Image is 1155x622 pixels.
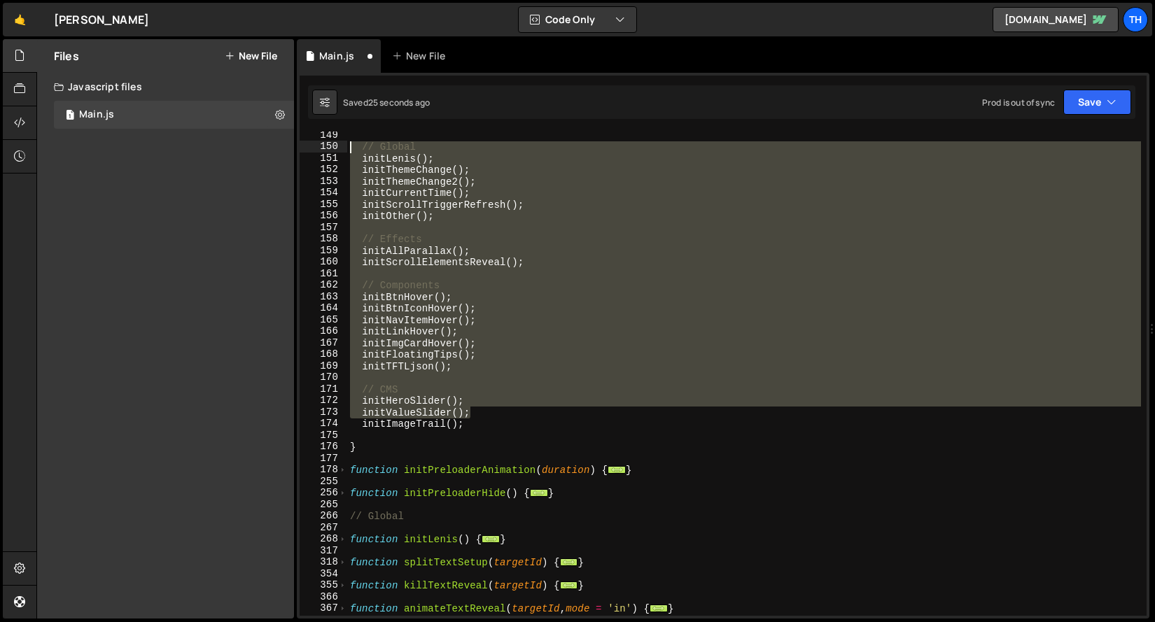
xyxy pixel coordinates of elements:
h2: Files [54,48,79,64]
div: 160 [300,256,347,268]
div: 25 seconds ago [368,97,430,108]
div: 165 [300,314,347,326]
span: ... [560,581,578,589]
div: Main.js [79,108,114,121]
span: ... [560,558,578,566]
div: Javascript files [37,73,294,101]
div: 255 [300,476,347,488]
div: New File [392,49,451,63]
div: 268 [300,533,347,545]
div: Saved [343,97,430,108]
div: 154 [300,187,347,199]
div: 157 [300,222,347,234]
div: 162 [300,279,347,291]
div: 176 [300,441,347,453]
div: Main.js [319,49,354,63]
div: 265 [300,499,347,511]
a: Th [1123,7,1148,32]
span: ... [650,605,668,612]
span: ... [482,535,500,543]
div: 367 [300,602,347,614]
button: Save [1063,90,1131,115]
div: 177 [300,453,347,465]
span: ... [608,466,626,474]
div: 171 [300,383,347,395]
div: 174 [300,418,347,430]
div: [PERSON_NAME] [54,11,149,28]
div: 16840/46037.js [54,101,294,129]
a: [DOMAIN_NAME] [993,7,1119,32]
div: 161 [300,268,347,280]
div: 169 [300,360,347,372]
div: 149 [300,129,347,141]
div: 354 [300,568,347,580]
div: 155 [300,199,347,211]
div: 355 [300,579,347,591]
div: Prod is out of sync [982,97,1055,108]
div: 151 [300,153,347,164]
div: 256 [300,487,347,499]
div: 266 [300,510,347,522]
a: 🤙 [3,3,37,36]
div: 156 [300,210,347,222]
span: 1 [66,111,74,122]
div: 166 [300,325,347,337]
div: 267 [300,522,347,534]
div: 167 [300,337,347,349]
div: 158 [300,233,347,245]
div: 150 [300,141,347,153]
div: 366 [300,591,347,603]
div: 170 [300,372,347,383]
div: 318 [300,556,347,568]
div: 153 [300,176,347,188]
button: New File [225,50,277,62]
div: 175 [300,430,347,441]
div: 172 [300,395,347,407]
div: 317 [300,545,347,557]
button: Code Only [519,7,636,32]
span: ... [530,489,548,497]
div: 178 [300,464,347,476]
div: 173 [300,407,347,418]
div: 168 [300,348,347,360]
div: 164 [300,302,347,314]
div: 163 [300,291,347,303]
div: 159 [300,245,347,257]
div: 152 [300,164,347,176]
